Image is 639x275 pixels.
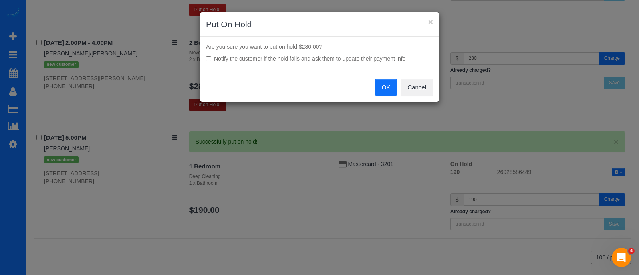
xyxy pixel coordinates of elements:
input: Notify the customer if the hold fails and ask them to update their payment info [206,56,211,61]
button: Cancel [401,79,433,96]
label: Notify the customer if the hold fails and ask them to update their payment info [206,55,433,63]
sui-modal: Put On Hold [200,12,439,102]
span: 4 [628,248,635,254]
button: OK [375,79,397,96]
button: × [428,18,433,26]
span: Are you sure you want to put on hold $280.00? [206,44,322,50]
iframe: Intercom live chat [612,248,631,267]
h3: Put On Hold [206,18,433,30]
